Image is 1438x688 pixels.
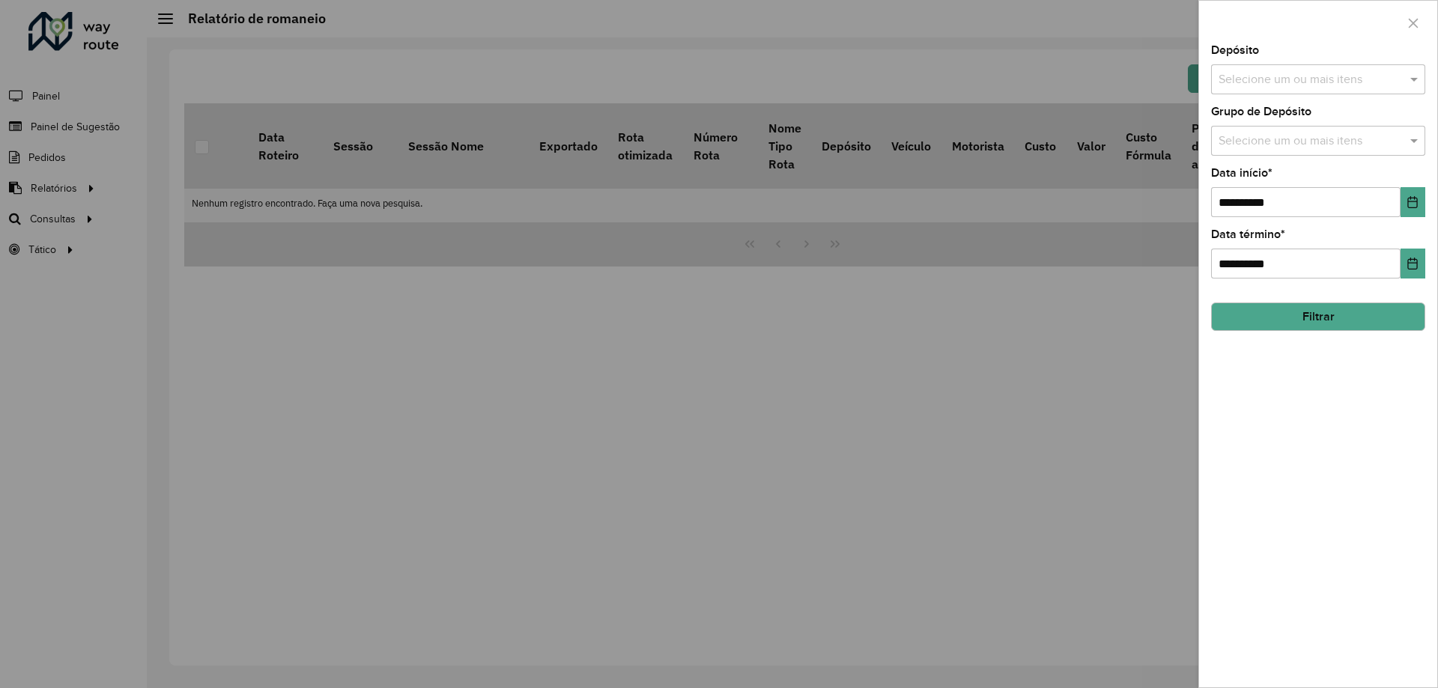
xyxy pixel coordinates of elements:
label: Depósito [1211,41,1259,59]
button: Choose Date [1401,187,1425,217]
label: Data início [1211,164,1272,182]
button: Filtrar [1211,302,1425,331]
label: Data término [1211,225,1285,243]
label: Grupo de Depósito [1211,103,1311,121]
button: Choose Date [1401,249,1425,278]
